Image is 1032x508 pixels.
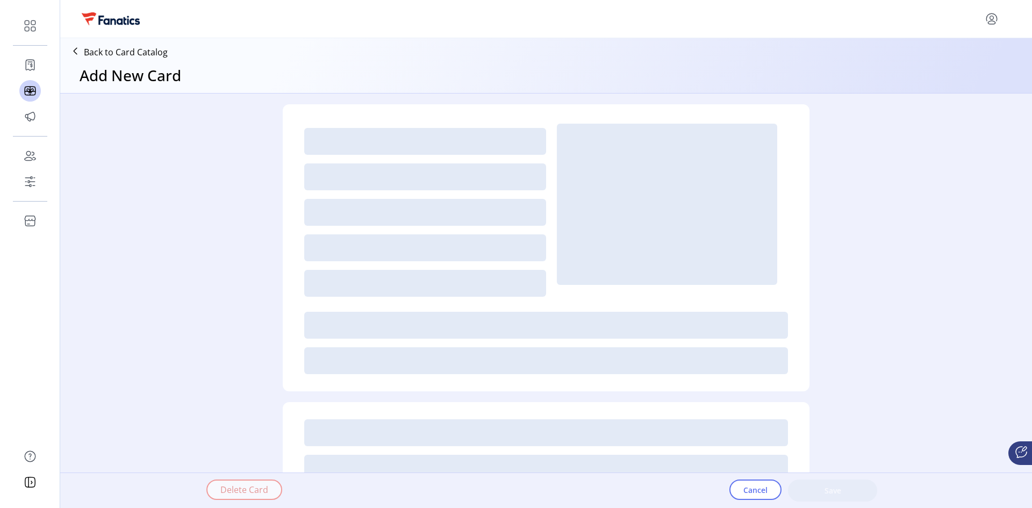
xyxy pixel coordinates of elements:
[84,46,168,59] p: Back to Card Catalog
[82,12,140,25] img: logo
[80,64,181,87] h3: Add New Card
[729,480,782,500] button: Cancel
[743,484,768,496] span: Cancel
[983,10,1000,27] button: menu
